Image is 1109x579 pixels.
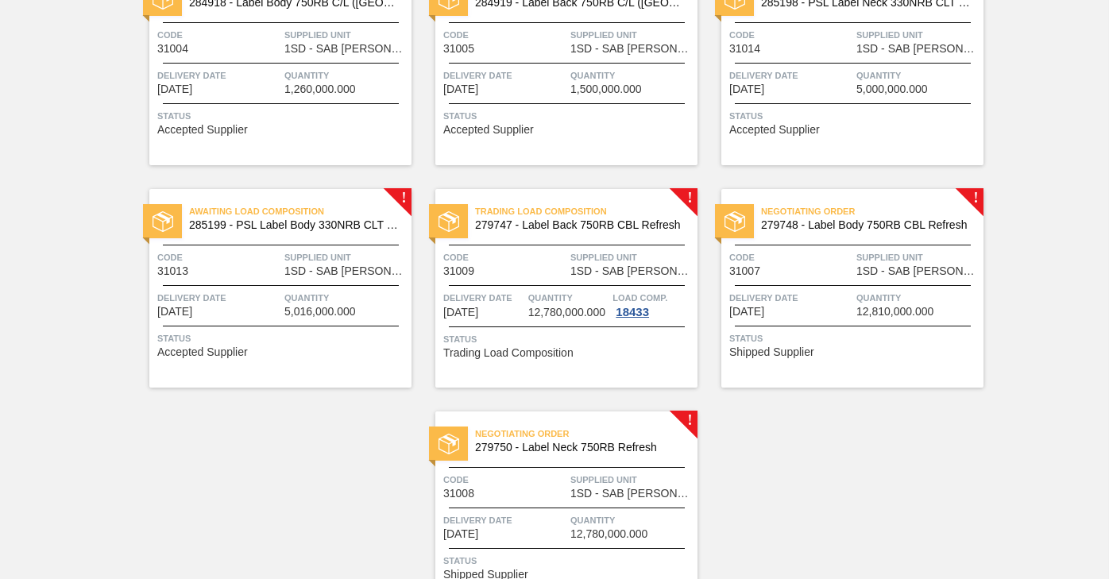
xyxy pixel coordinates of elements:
span: 1SD - SAB Rosslyn Brewery [570,43,694,55]
img: status [439,434,459,454]
span: Code [443,472,566,488]
span: Accepted Supplier [443,124,534,136]
span: Accepted Supplier [729,124,820,136]
span: 31004 [157,43,188,55]
span: Supplied Unit [570,472,694,488]
span: 08/23/2025 [157,83,192,95]
span: Trading Load Composition [475,203,697,219]
span: Accepted Supplier [157,346,248,358]
span: 08/23/2025 [443,307,478,318]
a: !statusNegotiating Order279748 - Label Body 750RB CBL RefreshCode31007Supplied Unit1SD - SAB [PER... [697,189,983,388]
span: Supplied Unit [284,249,408,265]
span: 08/23/2025 [443,83,478,95]
span: Code [443,249,566,265]
span: 31009 [443,265,474,277]
span: Status [443,553,694,569]
span: 1,260,000.000 [284,83,356,95]
span: Status [157,330,408,346]
span: 1,500,000.000 [570,83,642,95]
span: Code [729,249,852,265]
span: Quantity [570,68,694,83]
span: 31005 [443,43,474,55]
span: Delivery Date [729,68,852,83]
span: Load Comp. [612,290,667,306]
span: Supplied Unit [856,249,980,265]
span: Status [157,108,408,124]
span: Quantity [284,68,408,83]
span: 31007 [729,265,760,277]
span: Delivery Date [443,512,566,528]
span: Code [443,27,566,43]
span: Delivery Date [443,290,524,306]
span: Quantity [284,290,408,306]
span: Delivery Date [443,68,566,83]
span: Quantity [570,512,694,528]
span: Negotiating Order [475,426,697,442]
span: 12,780,000.000 [570,528,647,540]
span: Accepted Supplier [157,124,248,136]
img: status [725,211,745,232]
div: 18433 [612,306,652,318]
span: 285199 - PSL Label Body 330NRB CLT PU 25 [189,219,399,231]
span: Delivery Date [157,68,280,83]
span: 5,016,000.000 [284,306,356,318]
a: !statusTrading Load Composition279747 - Label Back 750RB CBL RefreshCode31009Supplied Unit1SD - S... [412,189,697,388]
span: Negotiating Order [761,203,983,219]
span: Awaiting Load Composition [189,203,412,219]
span: 1SD - SAB Rosslyn Brewery [284,265,408,277]
span: 1SD - SAB Rosslyn Brewery [856,265,980,277]
a: Load Comp.18433 [612,290,694,318]
img: status [153,211,173,232]
span: 31013 [157,265,188,277]
span: 279748 - Label Body 750RB CBL Refresh [761,219,971,231]
span: 08/23/2025 [443,528,478,540]
span: Supplied Unit [570,249,694,265]
span: 1SD - SAB Rosslyn Brewery [570,488,694,500]
span: Status [443,331,694,347]
span: Quantity [856,290,980,306]
span: 1SD - SAB Rosslyn Brewery [284,43,408,55]
span: 08/23/2025 [729,306,764,318]
span: 279747 - Label Back 750RB CBL Refresh [475,219,685,231]
span: Supplied Unit [856,27,980,43]
span: Code [157,27,280,43]
span: Delivery Date [729,290,852,306]
span: Status [729,108,980,124]
span: Quantity [856,68,980,83]
span: Shipped Supplier [729,346,814,358]
span: Code [729,27,852,43]
span: Status [443,108,694,124]
span: 08/23/2025 [729,83,764,95]
span: 5,000,000.000 [856,83,928,95]
span: Supplied Unit [284,27,408,43]
span: 12,780,000.000 [528,307,605,318]
span: Status [729,330,980,346]
span: 12,810,000.000 [856,306,933,318]
span: 08/23/2025 [157,306,192,318]
span: 31014 [729,43,760,55]
span: Code [157,249,280,265]
span: 31008 [443,488,474,500]
span: 279750 - Label Neck 750RB Refresh [475,442,685,454]
a: !statusAwaiting Load Composition285199 - PSL Label Body 330NRB CLT PU 25Code31013Supplied Unit1SD... [126,189,412,388]
span: Delivery Date [157,290,280,306]
span: Supplied Unit [570,27,694,43]
img: status [439,211,459,232]
span: Quantity [528,290,609,306]
span: 1SD - SAB Rosslyn Brewery [570,265,694,277]
span: Trading Load Composition [443,347,574,359]
span: 1SD - SAB Rosslyn Brewery [856,43,980,55]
